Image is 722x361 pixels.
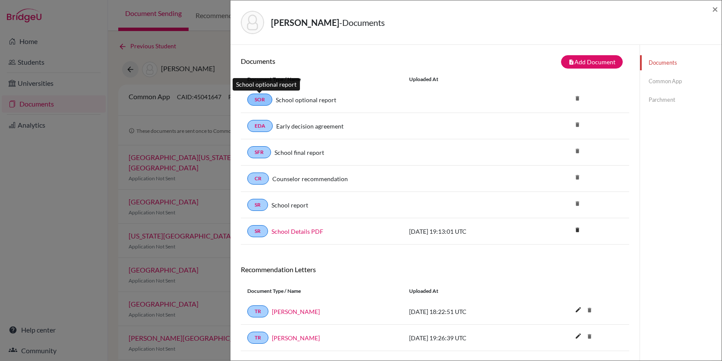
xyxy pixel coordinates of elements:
[403,75,532,83] div: Uploaded at
[247,305,268,317] a: TR
[712,4,718,14] button: Close
[568,59,574,65] i: note_add
[571,197,584,210] i: delete
[571,118,584,131] i: delete
[276,122,344,131] a: Early decision agreement
[409,334,467,342] span: [DATE] 19:26:39 UTC
[271,227,323,236] a: School Details PDF
[571,225,584,236] a: delete
[247,173,269,185] a: CR
[233,78,300,91] div: School optional report
[409,308,467,315] span: [DATE] 18:22:51 UTC
[247,225,268,237] a: SR
[640,74,722,89] a: Common App
[403,227,532,236] div: [DATE] 19:13:01 UTC
[272,333,320,342] a: [PERSON_NAME]
[271,17,339,28] strong: [PERSON_NAME]
[247,146,271,158] a: SFR
[272,307,320,316] a: [PERSON_NAME]
[241,57,435,65] h6: Documents
[339,17,385,28] span: - Documents
[241,265,629,273] h6: Recommendation Letters
[571,330,586,343] button: edit
[571,304,586,317] button: edit
[241,75,403,83] div: Document Type / Name
[640,92,722,107] a: Parchment
[241,287,403,295] div: Document Type / Name
[271,201,308,210] a: School report
[583,330,596,343] i: delete
[571,223,584,236] i: delete
[276,95,336,104] a: School optional report
[571,329,585,343] i: edit
[712,3,718,15] span: ×
[247,94,272,106] a: SOR
[403,287,532,295] div: Uploaded at
[571,171,584,184] i: delete
[247,332,268,344] a: TR
[272,174,348,183] a: Counselor recommendation
[571,92,584,105] i: delete
[640,55,722,70] a: Documents
[561,55,623,69] button: note_addAdd Document
[247,120,273,132] a: EDA
[583,304,596,317] i: delete
[571,303,585,317] i: edit
[571,144,584,157] i: delete
[247,199,268,211] a: SR
[274,148,324,157] a: School final report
